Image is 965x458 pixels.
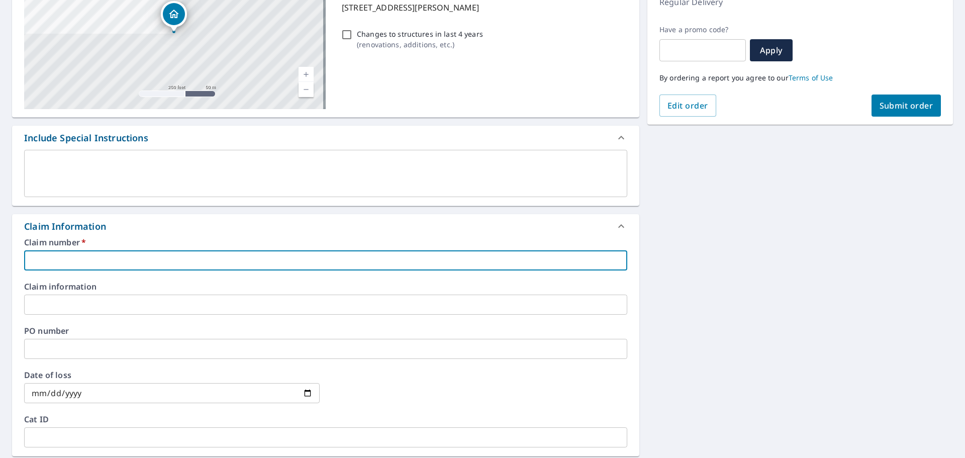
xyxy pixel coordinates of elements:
div: Claim Information [24,220,106,233]
div: Include Special Instructions [12,126,639,150]
a: Terms of Use [789,73,833,82]
p: Changes to structures in last 4 years [357,29,483,39]
label: Cat ID [24,415,627,423]
span: Apply [758,45,785,56]
div: Dropped pin, building 1, Residential property, 3646 Therese St Wayzata, MN 55391 [161,1,187,32]
p: By ordering a report you agree to our [659,73,941,82]
button: Submit order [872,95,941,117]
a: Current Level 17, Zoom In [299,67,314,82]
div: Claim Information [12,214,639,238]
label: PO number [24,327,627,335]
label: Have a promo code? [659,25,746,34]
span: Submit order [880,100,933,111]
label: Claim number [24,238,627,246]
label: Date of loss [24,371,320,379]
p: ( renovations, additions, etc. ) [357,39,483,50]
button: Edit order [659,95,716,117]
span: Edit order [667,100,708,111]
a: Current Level 17, Zoom Out [299,82,314,97]
div: Include Special Instructions [24,131,148,145]
label: Claim information [24,283,627,291]
button: Apply [750,39,793,61]
p: [STREET_ADDRESS][PERSON_NAME] [342,2,623,14]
